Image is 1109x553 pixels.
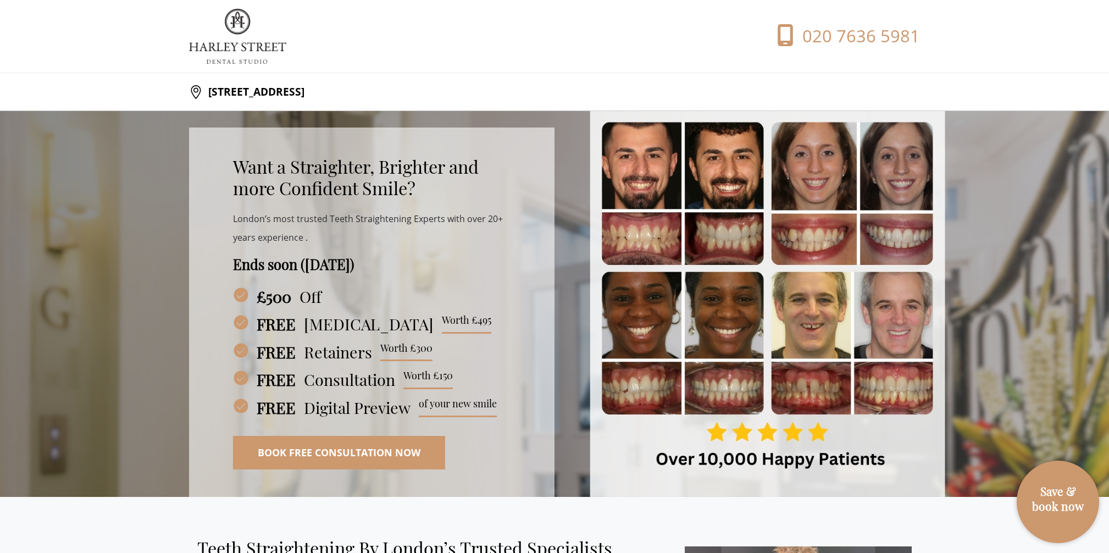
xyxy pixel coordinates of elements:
[203,81,304,103] p: [STREET_ADDRESS]
[257,342,296,362] strong: FREE
[380,342,432,362] span: Worth £300
[233,436,445,469] a: Book Free Consultation Now
[233,398,511,417] h3: Digital Preview
[233,156,511,199] h2: Want a Straighter, Brighter and more Confident Smile?
[233,370,511,389] h3: Consultation
[233,256,511,273] h4: Ends soon ([DATE])
[745,24,920,48] a: 020 7636 5981
[233,342,511,362] h3: Retainers
[257,398,296,417] strong: FREE
[233,314,511,334] h3: [MEDICAL_DATA]
[257,314,296,334] strong: FREE
[442,314,491,334] span: Worth £495
[233,210,511,247] p: London’s most trusted Teeth Straightening Experts with over 20+ years experience .
[419,398,497,417] span: of your new smile
[257,287,291,306] strong: £500
[189,9,286,64] img: logo.png
[257,370,296,389] strong: FREE
[233,287,511,306] h3: Off
[1022,484,1094,532] a: Save & book now
[403,370,453,389] span: Worth £150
